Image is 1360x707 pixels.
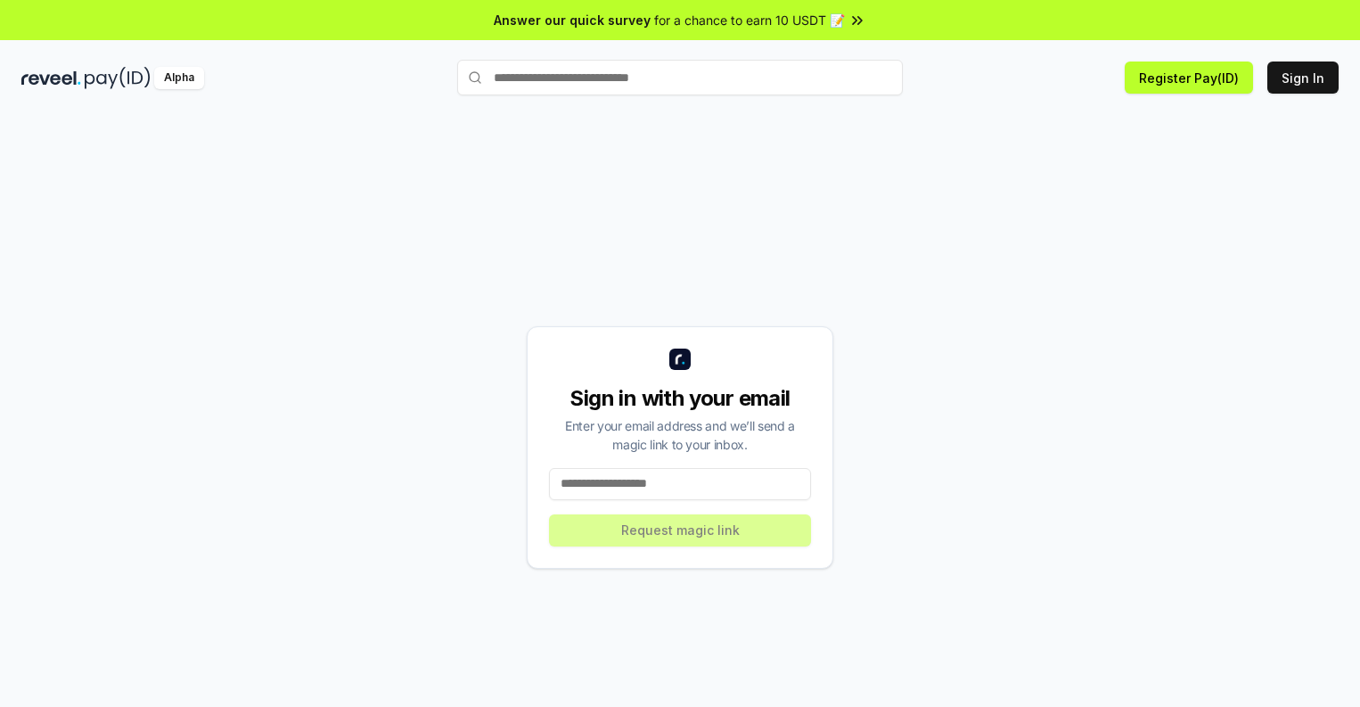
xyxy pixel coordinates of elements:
span: Answer our quick survey [494,11,651,29]
button: Register Pay(ID) [1125,62,1253,94]
div: Alpha [154,67,204,89]
span: for a chance to earn 10 USDT 📝 [654,11,845,29]
div: Sign in with your email [549,384,811,413]
div: Enter your email address and we’ll send a magic link to your inbox. [549,416,811,454]
img: pay_id [85,67,151,89]
img: reveel_dark [21,67,81,89]
img: logo_small [669,349,691,370]
button: Sign In [1267,62,1339,94]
